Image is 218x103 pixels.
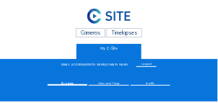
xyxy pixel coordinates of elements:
[61,63,128,66] div: [EMAIL_ADDRESS][PERSON_NAME][DOMAIN_NAME]
[87,9,131,23] img: C-SITE Logo
[147,82,155,85] span: Profile
[77,44,142,53] a: My C-Site
[136,63,156,67] div: Logout
[61,82,74,85] span: Projects
[106,28,141,37] div: Timelapses
[27,8,191,27] a: C-SITE Logo
[98,82,120,85] span: Likes and Tags
[76,28,105,37] div: Cameras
